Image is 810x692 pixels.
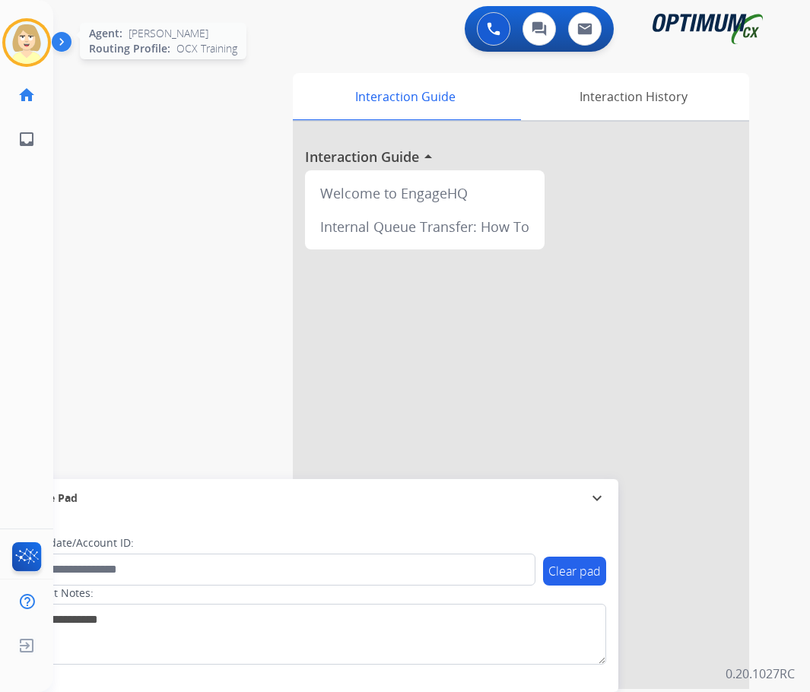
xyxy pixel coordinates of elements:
[89,41,170,56] span: Routing Profile:
[293,73,517,120] div: Interaction Guide
[20,535,134,551] label: Candidate/Account ID:
[517,73,749,120] div: Interaction History
[726,665,795,683] p: 0.20.1027RC
[17,130,36,148] mat-icon: inbox
[129,26,208,41] span: [PERSON_NAME]
[311,176,538,210] div: Welcome to EngageHQ
[176,41,237,56] span: OCX Training
[311,210,538,243] div: Internal Queue Transfer: How To
[5,21,48,64] img: avatar
[19,586,94,601] label: Contact Notes:
[588,489,606,507] mat-icon: expand_more
[89,26,122,41] span: Agent:
[17,86,36,104] mat-icon: home
[543,557,606,586] button: Clear pad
